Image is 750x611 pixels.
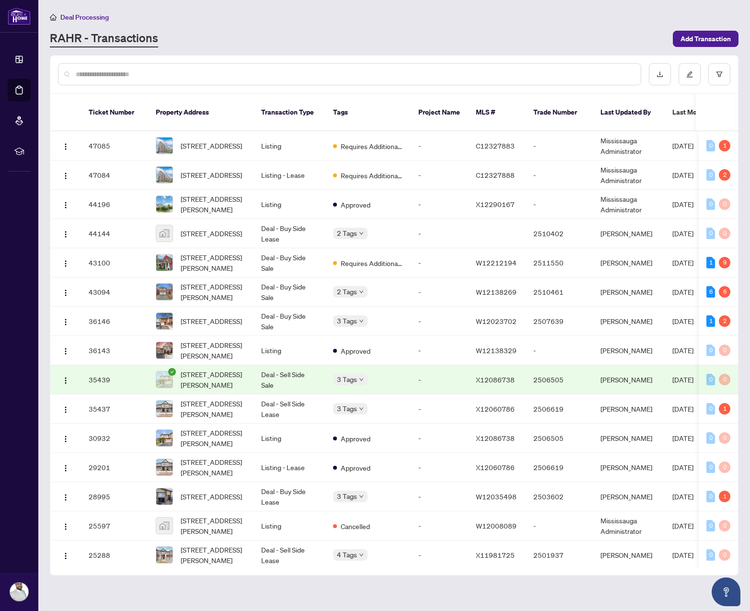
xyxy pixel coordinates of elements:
td: Mississauga Administrator [593,511,665,541]
span: [DATE] [672,404,693,413]
td: - [526,511,593,541]
img: Logo [62,523,69,530]
td: Deal - Sell Side Sale [254,365,325,394]
td: 44144 [81,219,148,248]
div: 0 [706,403,715,415]
span: down [359,289,364,294]
div: 0 [706,549,715,561]
td: 29201 [81,453,148,482]
span: [STREET_ADDRESS][PERSON_NAME] [181,194,246,215]
span: 4 Tags [337,549,357,560]
td: - [411,131,468,161]
img: Logo [62,464,69,472]
span: down [359,553,364,557]
img: thumbnail-img [156,196,173,212]
span: [STREET_ADDRESS][PERSON_NAME] [181,427,246,449]
div: 1 [706,315,715,327]
span: Add Transaction [681,31,731,46]
td: Mississauga Administrator [593,190,665,219]
img: thumbnail-img [156,284,173,300]
td: - [411,307,468,336]
td: - [411,161,468,190]
div: 0 [719,228,730,239]
div: 0 [706,198,715,210]
div: 0 [706,140,715,151]
img: Logo [62,552,69,560]
span: [DATE] [672,434,693,442]
td: - [411,511,468,541]
button: Logo [58,226,73,241]
span: [STREET_ADDRESS] [181,228,242,239]
span: [STREET_ADDRESS][PERSON_NAME] [181,340,246,361]
span: [STREET_ADDRESS][PERSON_NAME] [181,369,246,390]
td: 2503602 [526,482,593,511]
td: 2507639 [526,307,593,336]
span: Cancelled [341,521,370,531]
span: Approved [341,346,370,356]
td: [PERSON_NAME] [593,453,665,482]
td: - [526,161,593,190]
span: X12290167 [476,200,515,208]
span: W12212194 [476,258,517,267]
img: Logo [62,406,69,414]
img: thumbnail-img [156,430,173,446]
td: 2506505 [526,424,593,453]
img: thumbnail-img [156,547,173,563]
td: - [526,131,593,161]
th: MLS # [468,94,526,131]
td: Deal - Buy Side Sale [254,277,325,307]
td: 25597 [81,511,148,541]
td: - [411,394,468,424]
div: 2 [719,315,730,327]
img: thumbnail-img [156,518,173,534]
td: 43094 [81,277,148,307]
div: 0 [706,432,715,444]
td: 30932 [81,424,148,453]
td: 47084 [81,161,148,190]
img: Profile Icon [10,583,28,601]
td: - [411,424,468,453]
span: [STREET_ADDRESS][PERSON_NAME] [181,457,246,478]
div: 6 [706,286,715,298]
td: - [411,365,468,394]
span: filter [716,71,723,78]
span: 2 Tags [337,286,357,297]
span: W12023702 [476,317,517,325]
button: edit [679,63,701,85]
button: Logo [58,489,73,504]
span: 3 Tags [337,315,357,326]
img: Logo [62,172,69,180]
span: [DATE] [672,463,693,472]
td: 2510461 [526,277,593,307]
div: 9 [719,257,730,268]
span: home [50,14,57,21]
div: 0 [706,461,715,473]
div: 0 [719,520,730,531]
td: - [411,190,468,219]
span: down [359,319,364,323]
span: Approved [341,433,370,444]
div: 0 [706,228,715,239]
div: 0 [719,374,730,385]
span: W12008089 [476,521,517,530]
td: [PERSON_NAME] [593,365,665,394]
button: Logo [58,372,73,387]
img: thumbnail-img [156,254,173,271]
span: [DATE] [672,171,693,179]
td: [PERSON_NAME] [593,482,665,511]
th: Tags [325,94,411,131]
span: edit [686,71,693,78]
span: down [359,494,364,499]
span: 3 Tags [337,403,357,414]
th: Trade Number [526,94,593,131]
span: down [359,377,364,382]
img: thumbnail-img [156,488,173,505]
td: Deal - Buy Side Lease [254,219,325,248]
td: Listing [254,190,325,219]
td: Deal - Sell Side Lease [254,394,325,424]
div: 2 [719,169,730,181]
span: [STREET_ADDRESS] [181,491,242,502]
th: Last Updated By [593,94,665,131]
td: - [411,541,468,570]
img: thumbnail-img [156,459,173,475]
